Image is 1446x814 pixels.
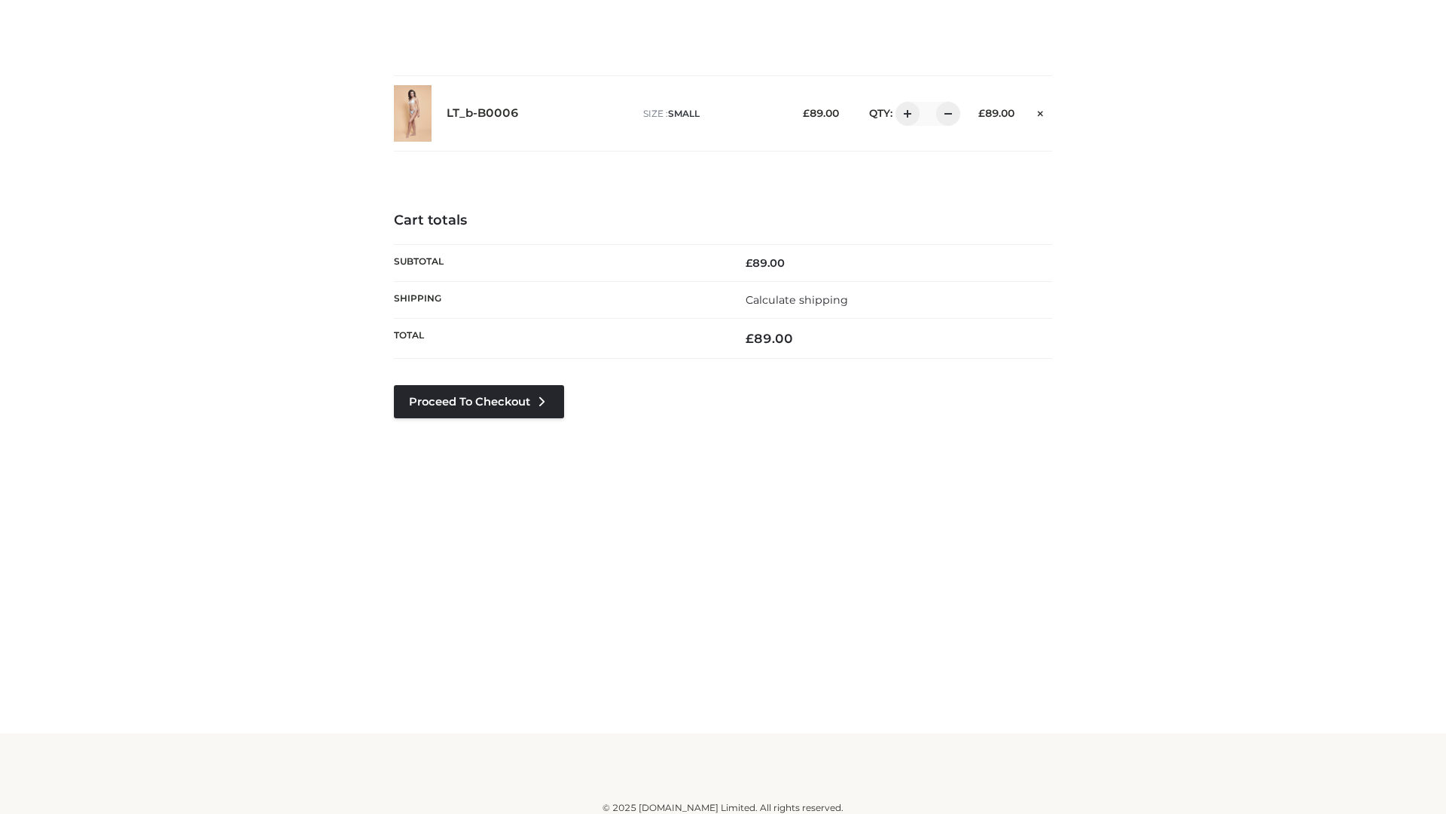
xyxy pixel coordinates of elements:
span: £ [746,256,752,270]
span: £ [746,331,754,346]
th: Shipping [394,281,723,318]
h4: Cart totals [394,213,1052,229]
th: Subtotal [394,244,723,281]
a: Calculate shipping [746,293,848,307]
bdi: 89.00 [746,331,793,346]
span: £ [803,107,810,119]
a: Proceed to Checkout [394,385,564,418]
bdi: 89.00 [803,107,839,119]
div: QTY: [854,102,955,126]
a: LT_b-B0006 [447,106,519,121]
span: £ [978,107,985,119]
p: size : [643,107,779,121]
a: Remove this item [1030,102,1052,121]
img: LT_b-B0006 - SMALL [394,85,432,142]
span: SMALL [668,108,700,119]
bdi: 89.00 [746,256,785,270]
bdi: 89.00 [978,107,1014,119]
th: Total [394,319,723,359]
